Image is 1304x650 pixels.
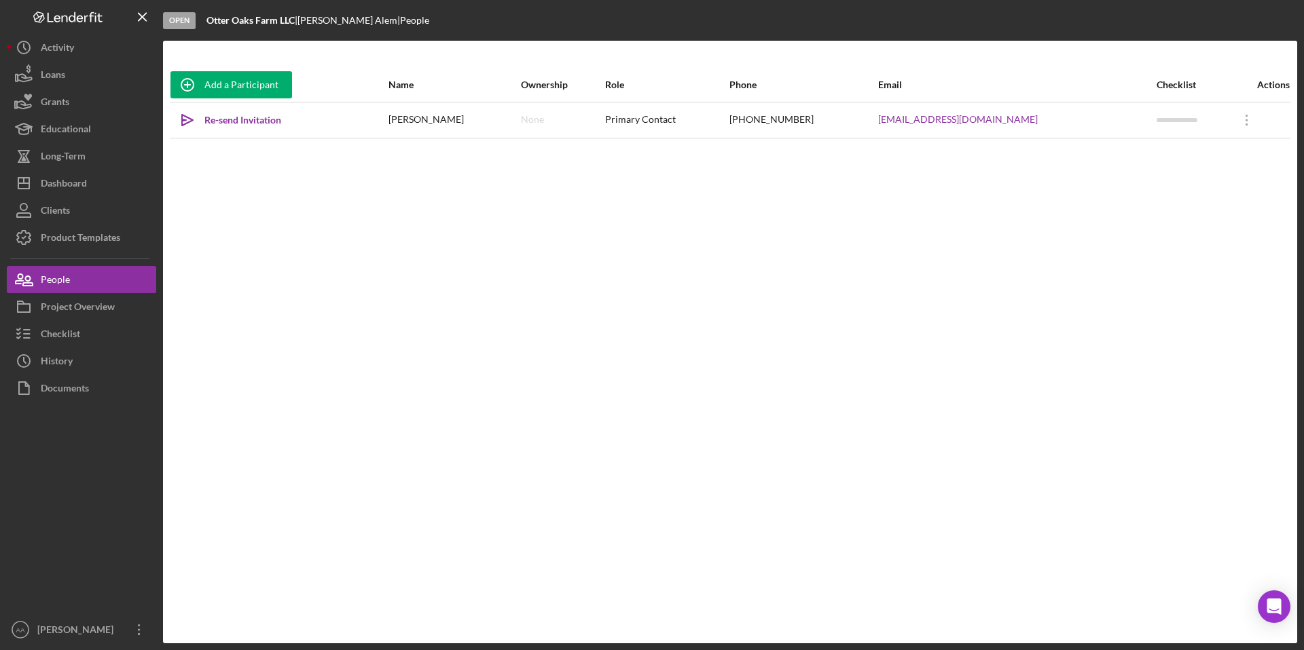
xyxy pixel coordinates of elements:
button: Product Templates [7,224,156,251]
div: Re-send Invitation [204,107,281,134]
button: Dashboard [7,170,156,197]
button: Long-Term [7,142,156,170]
button: Re-send Invitation [170,107,295,134]
button: Clients [7,197,156,224]
div: Actions [1230,79,1290,90]
button: Checklist [7,320,156,347]
div: Educational [41,115,91,146]
button: Activity [7,34,156,61]
div: Documents [41,375,89,405]
div: Name [388,79,520,90]
a: [EMAIL_ADDRESS][DOMAIN_NAME] [878,114,1038,125]
div: Ownership [521,79,603,90]
div: [PERSON_NAME] [34,616,122,647]
button: Loans [7,61,156,88]
button: AA[PERSON_NAME] [7,616,156,643]
div: Activity [41,34,74,64]
b: Otter Oaks Farm LLC [206,14,295,26]
button: People [7,266,156,293]
button: Grants [7,88,156,115]
button: History [7,347,156,375]
div: Open Intercom Messenger [1258,590,1290,623]
div: Product Templates [41,224,120,254]
div: Checklist [1157,79,1228,90]
div: Loans [41,61,65,92]
div: Project Overview [41,293,115,324]
div: Long-Term [41,142,86,173]
div: History [41,347,73,378]
div: Clients [41,197,70,227]
div: | [206,15,297,26]
div: [PERSON_NAME] Alem | [297,15,400,26]
div: People [41,266,70,297]
div: Primary Contact [605,103,729,137]
div: Checklist [41,320,80,351]
button: Add a Participant [170,71,292,98]
div: Phone [729,79,876,90]
div: Email [878,79,1156,90]
div: Role [605,79,729,90]
div: Grants [41,88,69,119]
button: Documents [7,375,156,402]
div: [PERSON_NAME] [388,103,520,137]
div: [PHONE_NUMBER] [729,103,876,137]
div: None [521,114,544,125]
button: Educational [7,115,156,142]
div: People [400,15,429,26]
div: Open [163,12,196,29]
button: Project Overview [7,293,156,320]
div: Add a Participant [204,71,278,98]
div: Dashboard [41,170,87,200]
text: AA [16,626,25,634]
